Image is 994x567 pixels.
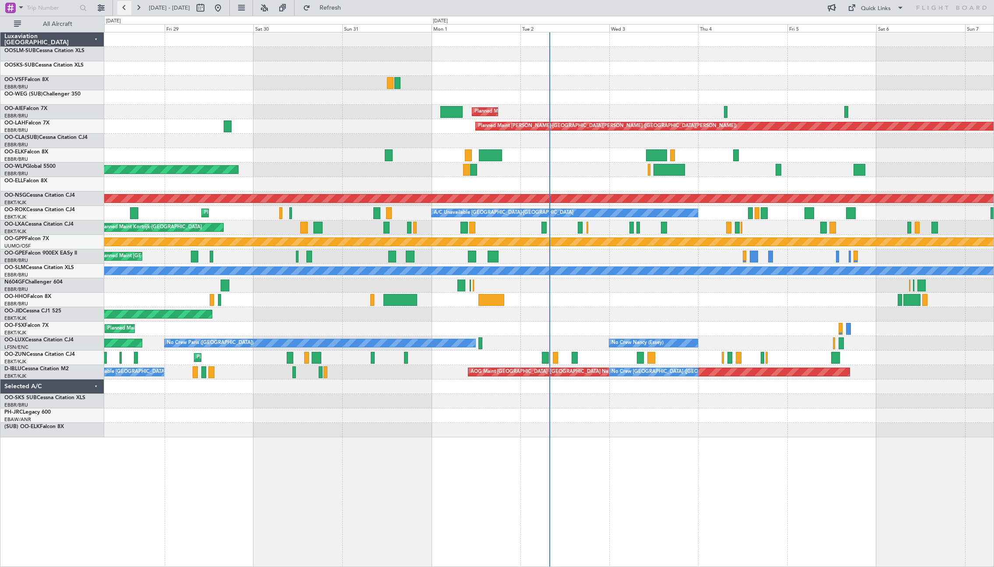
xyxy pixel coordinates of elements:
[611,365,758,379] div: No Crew [GEOGRAPHIC_DATA] ([GEOGRAPHIC_DATA] National)
[4,120,25,126] span: OO-LAH
[4,315,26,322] a: EBKT/KJK
[433,18,448,25] div: [DATE]
[4,178,23,184] span: OO-ELL
[4,193,75,198] a: OO-NSGCessna Citation CJ4
[4,149,48,155] a: OO-ELKFalcon 8X
[4,207,75,213] a: OO-ROKCessna Citation CJ4
[4,48,36,53] span: OOSLM-SUB
[4,142,28,148] a: EBBR/BRU
[4,294,51,299] a: OO-HHOFalcon 8X
[4,135,88,140] a: OO-CLA(SUB)Cessna Citation CJ4
[342,24,431,32] div: Sun 31
[4,222,74,227] a: OO-LXACessna Citation CJ4
[4,164,26,169] span: OO-WLP
[4,308,61,314] a: OO-JIDCessna CJ1 525
[861,4,891,13] div: Quick Links
[4,149,24,155] span: OO-ELK
[4,265,25,270] span: OO-SLM
[23,21,92,27] span: All Aircraft
[4,199,26,206] a: EBKT/KJK
[4,366,21,372] span: D-IBLU
[4,265,74,270] a: OO-SLMCessna Citation XLS
[4,416,31,423] a: EBAW/ANR
[167,337,253,350] div: No Crew Paris ([GEOGRAPHIC_DATA])
[4,330,26,336] a: EBKT/KJK
[299,1,351,15] button: Refresh
[4,352,75,357] a: OO-ZUNCessna Citation CJ4
[4,410,23,415] span: PH-JRC
[4,373,26,379] a: EBKT/KJK
[843,1,908,15] button: Quick Links
[4,228,26,235] a: EBKT/KJK
[4,48,84,53] a: OOSLM-SUBCessna Citation XLS
[432,24,520,32] div: Mon 1
[4,280,63,285] a: N604GFChallenger 604
[4,92,81,97] a: OO-WEG (SUB)Challenger 350
[4,193,26,198] span: OO-NSG
[4,106,23,111] span: OO-AIE
[4,358,26,365] a: EBKT/KJK
[4,243,31,249] a: UUMO/OSF
[4,366,69,372] a: D-IBLUCessna Citation M2
[204,206,306,220] div: Planned Maint Kortrijk-[GEOGRAPHIC_DATA]
[4,424,64,429] a: (SUB) OO-ELKFalcon 8X
[698,24,787,32] div: Thu 4
[4,63,84,68] a: OOSKS-SUBCessna Citation XLS
[876,24,965,32] div: Sat 6
[10,17,95,31] button: All Aircraft
[4,63,35,68] span: OOSKS-SUB
[4,301,28,307] a: EBBR/BRU
[4,308,23,314] span: OO-JID
[4,337,25,343] span: OO-LUX
[4,323,25,328] span: OO-FSX
[611,337,664,350] div: No Crew Nancy (Essey)
[4,84,28,90] a: EBBR/BRU
[27,1,77,14] input: Trip Number
[4,178,47,184] a: OO-ELLFalcon 8X
[4,106,47,111] a: OO-AIEFalcon 7X
[4,251,25,256] span: OO-GPE
[4,395,37,400] span: OO-SKS SUB
[4,92,43,97] span: OO-WEG (SUB)
[4,236,25,241] span: OO-GPP
[4,236,49,241] a: OO-GPPFalcon 7X
[4,344,28,351] a: LFSN/ENC
[76,24,165,32] div: Thu 28
[4,257,28,264] a: EBBR/BRU
[253,24,342,32] div: Sat 30
[434,206,573,220] div: A/C Unavailable [GEOGRAPHIC_DATA]-[GEOGRAPHIC_DATA]
[520,24,609,32] div: Tue 2
[107,322,209,335] div: Planned Maint Kortrijk-[GEOGRAPHIC_DATA]
[197,351,299,364] div: Planned Maint Kortrijk-[GEOGRAPHIC_DATA]
[4,280,25,285] span: N604GF
[474,105,612,118] div: Planned Maint [GEOGRAPHIC_DATA] ([GEOGRAPHIC_DATA])
[4,424,40,429] span: (SUB) OO-ELK
[4,207,26,213] span: OO-ROK
[4,77,49,82] a: OO-VSFFalcon 8X
[100,221,202,234] div: Planned Maint Kortrijk-[GEOGRAPHIC_DATA]
[4,352,26,357] span: OO-ZUN
[4,214,26,220] a: EBKT/KJK
[4,170,28,177] a: EBBR/BRU
[4,127,28,134] a: EBBR/BRU
[4,294,27,299] span: OO-HHO
[4,286,28,293] a: EBBR/BRU
[478,120,737,133] div: Planned Maint [PERSON_NAME]-[GEOGRAPHIC_DATA][PERSON_NAME] ([GEOGRAPHIC_DATA][PERSON_NAME])
[4,402,28,408] a: EBBR/BRU
[4,135,39,140] span: OO-CLA(SUB)
[4,120,49,126] a: OO-LAHFalcon 7X
[787,24,876,32] div: Fri 5
[4,410,51,415] a: PH-JRCLegacy 600
[4,222,25,227] span: OO-LXA
[4,164,56,169] a: OO-WLPGlobal 5500
[78,365,218,379] div: A/C Unavailable [GEOGRAPHIC_DATA]-[GEOGRAPHIC_DATA]
[4,323,49,328] a: OO-FSXFalcon 7X
[4,156,28,163] a: EBBR/BRU
[4,337,74,343] a: OO-LUXCessna Citation CJ4
[4,77,25,82] span: OO-VSF
[4,272,28,278] a: EBBR/BRU
[106,18,121,25] div: [DATE]
[149,4,190,12] span: [DATE] - [DATE]
[4,395,85,400] a: OO-SKS SUBCessna Citation XLS
[165,24,253,32] div: Fri 29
